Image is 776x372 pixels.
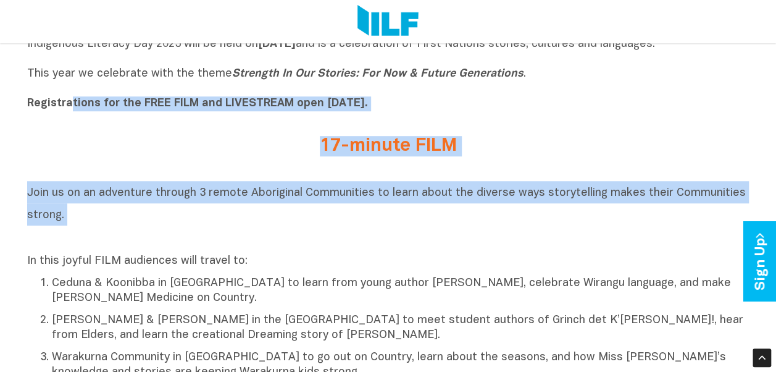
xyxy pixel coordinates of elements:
[52,313,749,343] p: [PERSON_NAME] & [PERSON_NAME] in the [GEOGRAPHIC_DATA] to meet student authors of Grinch det K’[P...
[52,276,749,306] p: Ceduna & Koonibba in [GEOGRAPHIC_DATA] to learn from young author [PERSON_NAME], celebrate Wirang...
[232,69,524,79] i: Strength In Our Stories: For Now & Future Generations
[27,188,746,221] span: Join us on an adventure through 3 remote Aboriginal Communities to learn about the diverse ways s...
[27,98,368,109] b: Registrations for the FREE FILM and LIVESTREAM open [DATE].
[27,254,749,269] p: In this joyful FILM audiences will travel to:
[27,37,749,111] p: Indigenous Literacy Day 2025 will be held on and is a celebration of First Nations stories, cultu...
[258,39,296,49] b: [DATE]
[357,5,419,38] img: Logo
[753,349,771,367] div: Scroll Back to Top
[157,136,620,156] h2: 17-minute FILM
